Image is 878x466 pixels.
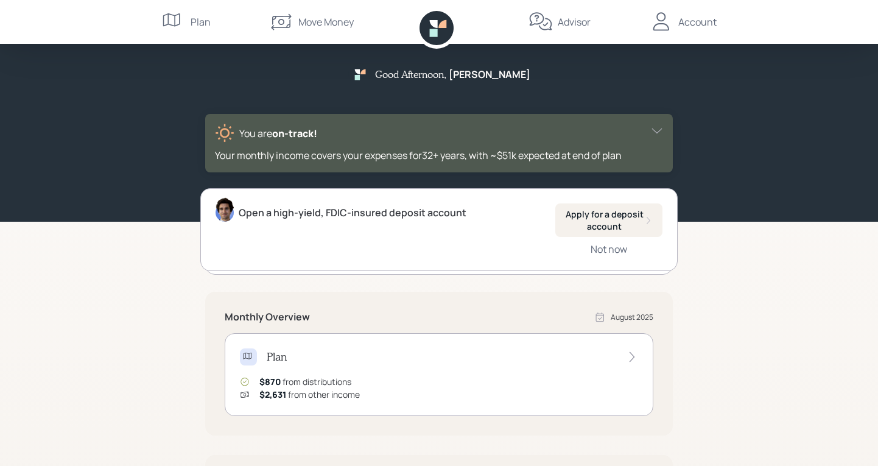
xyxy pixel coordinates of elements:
[191,15,211,29] div: Plan
[259,389,286,400] span: $2,631
[259,375,351,388] div: from distributions
[449,69,530,80] h5: [PERSON_NAME]
[239,205,466,220] div: Open a high-yield, FDIC-insured deposit account
[565,208,653,232] div: Apply for a deposit account
[259,388,360,401] div: from other income
[215,148,663,163] div: Your monthly income covers your expenses for 32 + years , with ~$51k expected at end of plan
[216,197,234,222] img: harrison-schaefer-headshot-2.png
[225,311,310,323] h5: Monthly Overview
[239,126,317,141] div: You are
[267,350,287,364] h4: Plan
[611,312,653,323] div: August 2025
[555,203,662,237] button: Apply for a deposit account
[298,15,354,29] div: Move Money
[215,124,234,143] img: sunny-XHVQM73Q.digested.png
[678,15,717,29] div: Account
[272,127,317,140] span: on‑track!
[259,376,281,387] span: $870
[591,242,627,256] div: Not now
[558,15,591,29] div: Advisor
[375,68,446,80] h5: Good Afternoon ,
